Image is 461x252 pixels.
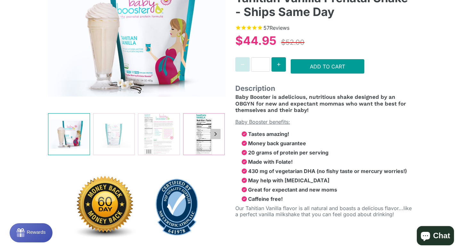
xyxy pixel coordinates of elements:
strong: Made with Folate! [248,159,293,165]
span: Rewards [17,6,36,12]
button: Rewards [10,223,53,242]
img: Tahitian Vanilla Prenatal Shake - Ships Same Day [138,114,180,155]
button: Next slide [210,129,221,139]
button: Add to Cart [291,59,364,74]
p: Our Tahitian Vanilla flavor is all natural and boasts a delicious flavor...like a perfect vanilla... [235,205,413,217]
button: Increase quantity for Tahitian Vanilla Prenatal Shake - Ships Same Day [271,57,286,72]
img: 60dayworryfreemoneybackguarantee-1640121073628.jpg [65,168,145,247]
span: Rated 4.7 out of 5 stars 57 reviews [235,24,413,32]
span: Description [235,83,413,94]
strong: 430 mg of vegetarian DHA (no fishy taste or mercury worries!) [248,168,407,174]
span: Baby Booster benefits: [235,119,290,125]
span: 57 reviews [263,25,289,31]
input: Quantity for Tahitian Vanilla Prenatal Shake - Ships Same Day [251,57,270,72]
strong: 20 grams of protein per serving [248,149,328,156]
strong: Great for expectant and new moms [248,186,337,193]
strong: Caffeine free! [248,196,284,202]
inbox-online-store-chat: Shopify online store chat [415,226,456,247]
img: sqf-blue-quality-shield_641978_premark-health-science-inc-1649282014044.png [145,178,209,236]
strong: Tastes amazing! [248,131,289,137]
h4: delicious, nutritious shake designed by an OBGYN for new and expectant mommas who want the best f... [235,94,413,113]
strong: Money back guarantee [248,140,306,146]
img: Tahitian Vanilla Prenatal Shake - Ships Same Day [93,114,135,155]
div: $44.95 [235,32,276,49]
div: $52.00 [279,35,306,49]
img: Tahitian Vanilla Prenatal Shake - Ships Same Day [183,114,225,155]
span: Add to Cart [310,63,345,70]
span: Reviews [270,25,289,31]
span: Baby Booster is a [235,94,281,100]
img: Tahitian Vanilla Prenatal Shake - Ships Same Day [48,114,90,155]
strong: May help with [MEDICAL_DATA] [248,177,329,184]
